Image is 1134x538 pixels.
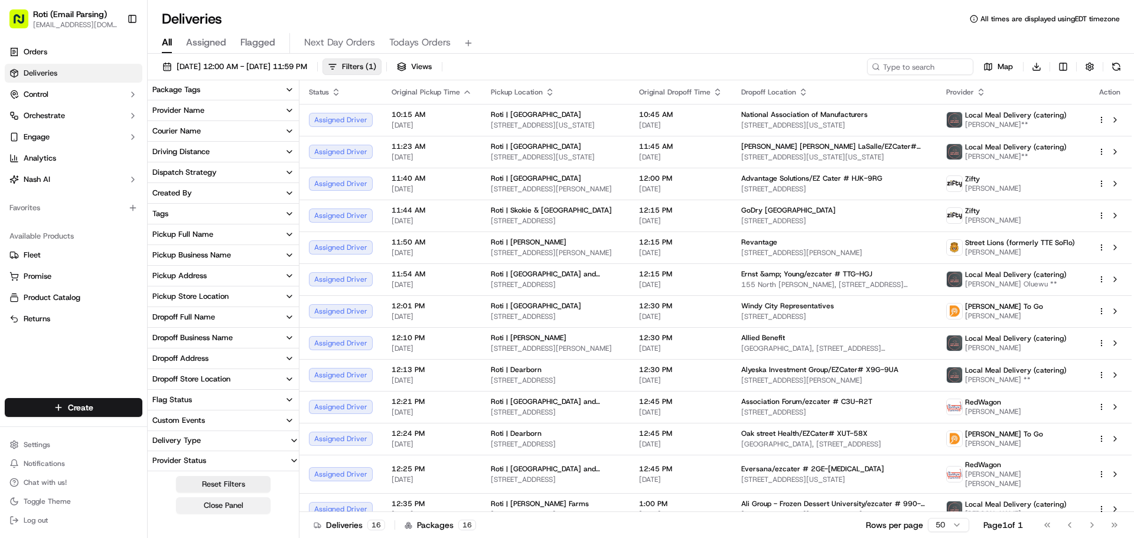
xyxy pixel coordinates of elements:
span: [PERSON_NAME] [PERSON_NAME] [965,469,1078,488]
span: [DATE] [639,184,722,194]
input: Got a question? Start typing here... [31,76,213,89]
span: 12:25 PM [392,464,472,474]
div: Provider Name [152,105,204,116]
button: Courier Name [148,121,299,141]
span: [DATE] [392,216,472,226]
p: Welcome 👋 [12,47,215,66]
span: [PERSON_NAME]** [965,120,1067,129]
span: Create [68,402,93,413]
button: Custom Events [148,410,299,431]
div: Flag Status [152,394,192,405]
img: lmd_logo.png [947,335,962,351]
img: lmd_logo.png [947,272,962,287]
span: [DATE] [392,475,472,484]
div: Dropoff Full Name [152,312,215,322]
span: [STREET_ADDRESS] [491,376,620,385]
span: All times are displayed using EDT timezone [980,14,1120,24]
button: Start new chat [201,116,215,131]
span: Engage [24,132,50,142]
img: lmd_logo.png [947,367,962,383]
span: 1:00 PM [639,499,722,508]
span: RedWagon [965,460,1001,469]
span: 12:45 PM [639,464,722,474]
span: [STREET_ADDRESS][PERSON_NAME] [491,344,620,353]
span: Roti | [GEOGRAPHIC_DATA] and [US_STATE] [491,269,620,279]
span: [STREET_ADDRESS] [491,475,620,484]
div: 16 [458,520,476,530]
span: [DATE] [392,248,472,257]
span: Roti | [GEOGRAPHIC_DATA] [491,301,581,311]
span: [DATE] [639,216,722,226]
button: Orchestrate [5,106,142,125]
span: Todays Orders [389,35,451,50]
button: Filters(1) [322,58,382,75]
button: Package Tags [148,80,299,100]
span: Local Meal Delivery (catering) [965,334,1067,343]
span: Original Pickup Time [392,87,460,97]
div: Packages [405,519,476,531]
span: Local Meal Delivery (catering) [965,366,1067,375]
span: 12:13 PM [392,365,472,374]
button: Close Panel [176,497,271,514]
span: 12:30 PM [639,301,722,311]
div: Dropoff Address [152,353,208,364]
span: Pylon [118,200,143,209]
span: 12:30 PM [639,365,722,374]
span: [STREET_ADDRESS][PERSON_NAME] [491,184,620,194]
span: 11:44 AM [392,206,472,215]
span: [DATE] [392,312,472,321]
span: Zifty [965,174,980,184]
img: zifty-logo-trans-sq.png [947,176,962,191]
span: [DATE] [639,439,722,449]
div: Deliveries [314,519,385,531]
span: 12:15 PM [639,237,722,247]
img: ddtg_logo_v2.png [947,304,962,319]
button: Pickup Store Location [148,286,299,307]
span: Knowledge Base [24,171,90,183]
span: [PERSON_NAME] [965,509,1067,519]
button: Refresh [1108,58,1125,75]
span: [DATE] [392,280,472,289]
span: GoDry [GEOGRAPHIC_DATA] [741,206,836,215]
button: Pickup Full Name [148,224,299,244]
div: Dropoff Store Location [152,374,230,384]
a: Analytics [5,149,142,168]
button: Notifications [5,455,142,472]
span: 12:15 PM [639,269,722,279]
span: [PERSON_NAME] ** [965,375,1067,384]
span: API Documentation [112,171,190,183]
span: 11:23 AM [392,142,472,151]
span: Product Catalog [24,292,80,303]
span: Status [309,87,329,97]
span: Allied Benefit [741,333,785,343]
span: Control [24,89,48,100]
span: Roti | [GEOGRAPHIC_DATA] and [US_STATE] [491,397,620,406]
span: [DATE] [639,344,722,353]
a: Deliveries [5,64,142,83]
button: Pickup Address [148,266,299,286]
h1: Deliveries [162,9,222,28]
button: Driving Distance [148,142,299,162]
span: Provider [946,87,974,97]
span: [DATE] [392,344,472,353]
span: Orders [24,47,47,57]
span: Log out [24,516,48,525]
div: Favorites [5,198,142,217]
img: lmd_logo.png [947,112,962,128]
span: [STREET_ADDRESS][US_STATE] [741,475,927,484]
span: Local Meal Delivery (catering) [965,110,1067,120]
span: [PERSON_NAME] [965,407,1021,416]
span: Flagged [240,35,275,50]
span: [PERSON_NAME] [965,439,1043,448]
span: Nash AI [24,174,50,185]
span: [STREET_ADDRESS][PERSON_NAME] [741,510,927,519]
button: Dispatch Strategy [148,162,299,182]
span: 12:45 PM [639,397,722,406]
span: Alyeska Investment Group/EZCater# X9G-9UA [741,365,898,374]
span: [STREET_ADDRESS][US_STATE] [741,120,927,130]
span: 10:45 AM [639,110,722,119]
span: [DATE] [392,184,472,194]
span: Roti | [GEOGRAPHIC_DATA] [491,142,581,151]
a: Product Catalog [9,292,138,303]
span: [STREET_ADDRESS][PERSON_NAME] [741,376,927,385]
